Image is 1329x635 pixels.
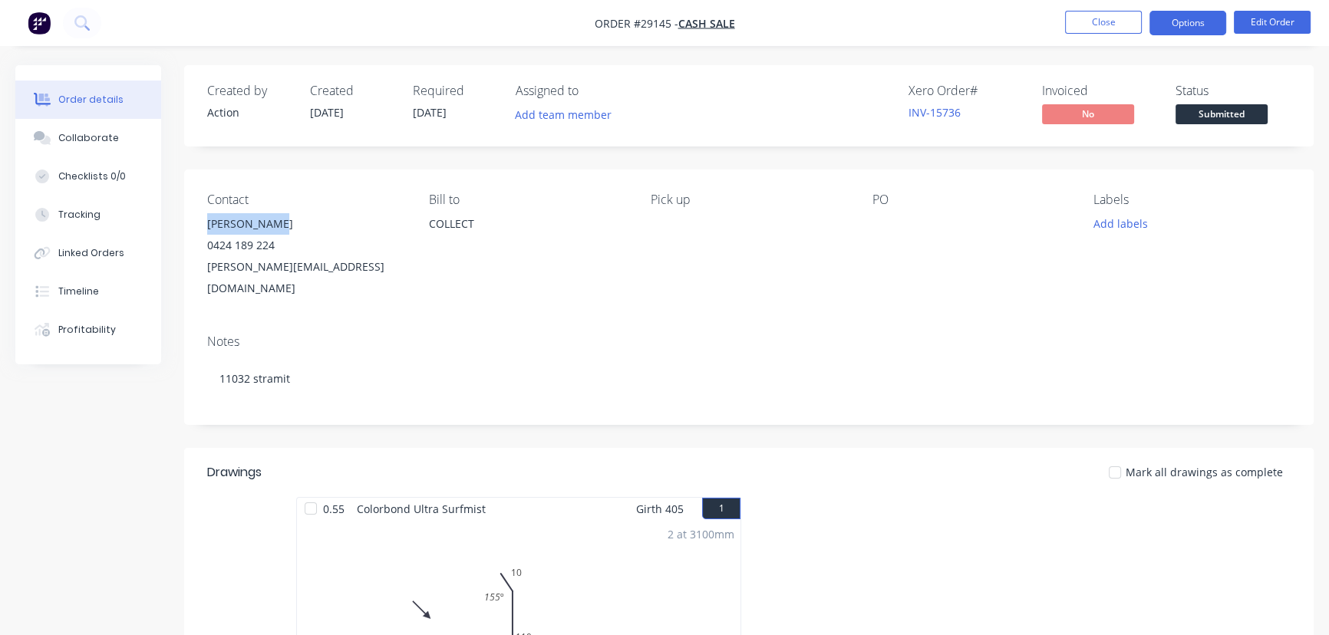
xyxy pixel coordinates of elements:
div: [PERSON_NAME]0424 189 224[PERSON_NAME][EMAIL_ADDRESS][DOMAIN_NAME] [207,213,404,299]
span: No [1042,104,1134,123]
span: 0.55 [317,498,351,520]
div: Order details [58,93,124,107]
div: Linked Orders [58,246,124,260]
div: 0424 189 224 [207,235,404,256]
button: Submitted [1176,104,1268,127]
button: Options [1149,11,1226,35]
div: Timeline [58,285,99,298]
span: Girth 405 [636,498,684,520]
div: Action [207,104,292,120]
div: [PERSON_NAME] [207,213,404,235]
span: Colorbond Ultra Surfmist [351,498,492,520]
div: Tracking [58,208,101,222]
div: Status [1176,84,1291,98]
div: Checklists 0/0 [58,169,126,183]
button: Edit Order [1234,11,1311,34]
div: Created [310,84,394,98]
button: Tracking [15,196,161,234]
button: Checklists 0/0 [15,157,161,196]
div: Profitability [58,323,116,337]
div: Bill to [429,192,626,207]
div: Contact [207,192,404,207]
div: Drawings [207,463,262,482]
span: [DATE] [310,105,344,120]
div: Pick up [651,192,848,207]
div: PO [872,192,1069,207]
div: Labels [1093,192,1291,207]
div: [PERSON_NAME][EMAIL_ADDRESS][DOMAIN_NAME] [207,256,404,299]
button: Linked Orders [15,234,161,272]
button: Collaborate [15,119,161,157]
div: Invoiced [1042,84,1157,98]
div: 11032 stramit [207,355,1291,402]
button: Timeline [15,272,161,311]
button: Add team member [516,104,620,125]
div: Required [413,84,497,98]
button: 1 [702,498,740,519]
span: Order #29145 - [595,16,678,31]
div: Xero Order # [909,84,1024,98]
span: Mark all drawings as complete [1126,464,1283,480]
button: Add labels [1085,213,1156,234]
button: Order details [15,81,161,119]
img: Factory [28,12,51,35]
div: Notes [207,334,1291,349]
div: Collaborate [58,131,119,145]
button: Profitability [15,311,161,349]
div: COLLECT [429,213,626,235]
div: Assigned to [516,84,669,98]
button: Close [1065,11,1142,34]
span: [DATE] [413,105,447,120]
div: COLLECT [429,213,626,262]
div: Created by [207,84,292,98]
button: Add team member [507,104,620,125]
a: CASH SALE [678,16,735,31]
a: INV-15736 [909,105,961,120]
span: Submitted [1176,104,1268,123]
div: 2 at 3100mm [668,526,734,542]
